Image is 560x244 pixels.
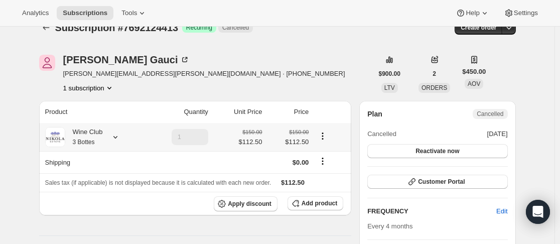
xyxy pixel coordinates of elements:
[214,196,277,211] button: Apply discount
[121,9,137,17] span: Tools
[115,6,153,20] button: Tools
[63,69,345,79] span: [PERSON_NAME][EMAIL_ADDRESS][PERSON_NAME][DOMAIN_NAME] · [PHONE_NUMBER]
[45,127,65,147] img: product img
[422,84,447,91] span: ORDERS
[268,137,309,147] span: $112.50
[415,147,459,155] span: Reactivate now
[466,9,479,17] span: Help
[63,83,114,93] button: Product actions
[450,6,495,20] button: Help
[55,22,178,33] span: Subscription #7692124413
[238,137,262,147] span: $112.50
[367,129,396,139] span: Cancelled
[367,109,382,119] h2: Plan
[498,6,544,20] button: Settings
[302,199,337,207] span: Add product
[211,101,265,123] th: Unit Price
[487,129,508,139] span: [DATE]
[490,203,513,219] button: Edit
[367,144,507,158] button: Reactivate now
[315,131,331,142] button: Product actions
[39,55,55,71] span: Joe Gauci
[144,101,211,123] th: Quantity
[367,222,412,230] span: Every 4 months
[16,6,55,20] button: Analytics
[477,110,503,118] span: Cancelled
[367,175,507,189] button: Customer Portal
[379,70,400,78] span: $900.00
[455,21,502,35] button: Create order
[63,55,190,65] div: [PERSON_NAME] Gauci
[526,200,550,224] div: Open Intercom Messenger
[367,206,496,216] h2: FREQUENCY
[433,70,436,78] span: 2
[242,129,262,135] small: $150.00
[468,80,480,87] span: AOV
[315,156,331,167] button: Shipping actions
[39,101,144,123] th: Product
[293,159,309,166] span: $0.00
[39,151,144,173] th: Shipping
[73,139,95,146] small: 3 Bottes
[427,67,442,81] button: 2
[373,67,406,81] button: $900.00
[384,84,395,91] span: LTV
[22,9,49,17] span: Analytics
[418,178,465,186] span: Customer Portal
[65,127,103,147] div: Wine Club
[63,9,107,17] span: Subscriptions
[186,24,212,32] span: Recurring
[222,24,249,32] span: Cancelled
[39,21,53,35] button: Subscriptions
[462,67,486,77] span: $450.00
[281,179,305,186] span: $112.50
[289,129,309,135] small: $150.00
[57,6,113,20] button: Subscriptions
[228,200,271,208] span: Apply discount
[514,9,538,17] span: Settings
[288,196,343,210] button: Add product
[461,24,496,32] span: Create order
[265,101,312,123] th: Price
[45,179,271,186] span: Sales tax (if applicable) is not displayed because it is calculated with each new order.
[496,206,507,216] span: Edit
